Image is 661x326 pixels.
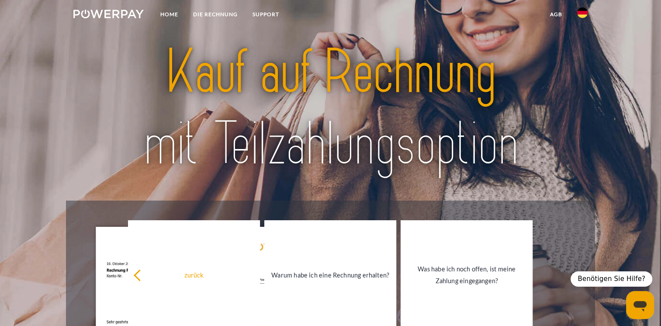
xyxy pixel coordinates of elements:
div: Was habe ich noch offen, ist meine Zahlung eingegangen? [406,263,527,287]
a: Home [153,7,186,22]
iframe: Schaltfläche zum Öffnen des Messaging-Fensters; Konversation läuft [626,291,654,319]
img: title-powerpay_de.svg [99,33,562,184]
img: logo-powerpay-white.svg [73,10,144,18]
img: de [577,7,588,18]
a: DIE RECHNUNG [186,7,245,22]
div: Warum habe ich eine Rechnung erhalten? [270,269,391,281]
a: agb [543,7,570,22]
div: Benötigen Sie Hilfe? [571,271,652,287]
div: zurück [133,269,255,281]
a: SUPPORT [245,7,287,22]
